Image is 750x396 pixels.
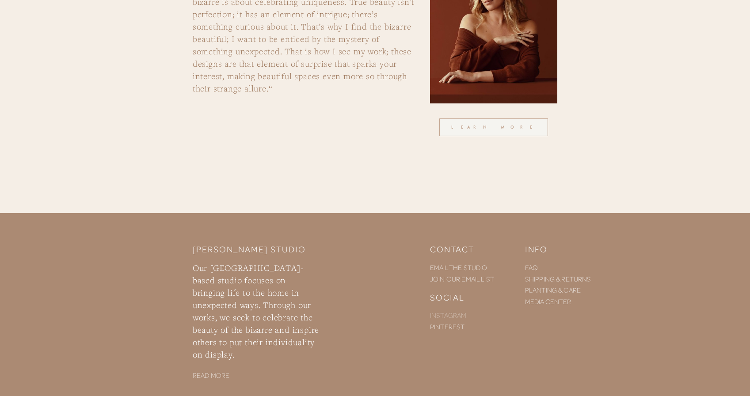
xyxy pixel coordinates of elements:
h2: [PERSON_NAME] STUDIO [193,244,320,254]
a: Learn more [439,118,548,136]
a: JOIN OUR EMAIL LIST [430,274,494,283]
a: MEDIA CENTER [525,297,571,306]
a: EMAIL THE STUDIO [430,263,487,272]
h2: CONTACT [430,244,510,254]
h2: SOCIAL [430,292,510,302]
h3: Our [GEOGRAPHIC_DATA]-based studio focuses on bringing life to the home in unexpected ways. Throu... [193,262,320,361]
a: PLANTING & CARE [525,286,581,294]
a: PINTEREST [430,322,464,331]
a: READ MORE [193,371,229,380]
a: SHIPPING & RETURNS [525,274,591,283]
a: INSTAGRAM [430,311,466,320]
h2: INFO [525,244,605,254]
a: FAQ [525,263,538,272]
